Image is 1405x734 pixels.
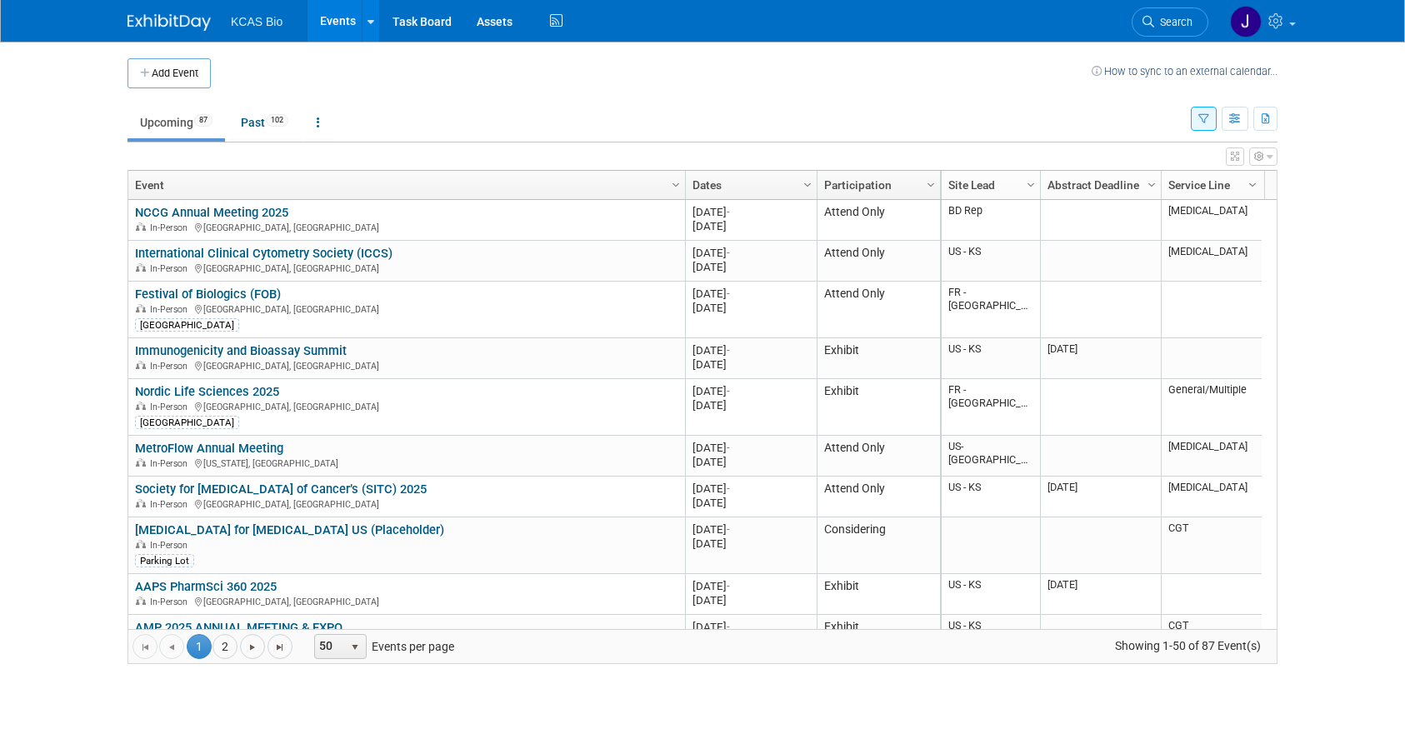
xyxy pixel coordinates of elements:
[127,107,225,138] a: Upcoming87
[727,442,730,454] span: -
[266,114,288,127] span: 102
[1230,6,1262,37] img: Jason Hannah
[136,222,146,231] img: In-Person Event
[150,361,192,372] span: In-Person
[135,358,677,372] div: [GEOGRAPHIC_DATA], [GEOGRAPHIC_DATA]
[727,287,730,300] span: -
[150,499,192,510] span: In-Person
[692,579,809,593] div: [DATE]
[1161,379,1262,436] td: General/Multiple
[135,594,677,608] div: [GEOGRAPHIC_DATA], [GEOGRAPHIC_DATA]
[692,593,809,607] div: [DATE]
[942,436,1040,477] td: US- [GEOGRAPHIC_DATA]
[1161,241,1262,282] td: [MEDICAL_DATA]
[1047,171,1150,199] a: Abstract Deadline
[799,171,817,196] a: Column Settings
[246,641,259,654] span: Go to the next page
[824,171,929,199] a: Participation
[948,171,1029,199] a: Site Lead
[801,178,814,192] span: Column Settings
[727,344,730,357] span: -
[150,540,192,551] span: In-Person
[150,263,192,274] span: In-Person
[692,205,809,219] div: [DATE]
[127,14,211,31] img: ExhibitDay
[135,482,427,497] a: Society for [MEDICAL_DATA] of Cancer’s (SITC) 2025
[692,620,809,634] div: [DATE]
[1040,574,1161,615] td: [DATE]
[1092,65,1277,77] a: How to sync to an external calendar...
[1024,178,1037,192] span: Column Settings
[1040,338,1161,379] td: [DATE]
[692,171,806,199] a: Dates
[273,641,287,654] span: Go to the last page
[293,634,471,659] span: Events per page
[135,522,444,537] a: [MEDICAL_DATA] for [MEDICAL_DATA] US (Placeholder)
[817,241,940,282] td: Attend Only
[1161,517,1262,574] td: CGT
[1143,171,1162,196] a: Column Settings
[231,15,282,28] span: KCAS Bio
[135,620,342,635] a: AMP 2025 ANNUAL MEETING & EXPO
[136,263,146,272] img: In-Person Event
[1244,171,1262,196] a: Column Settings
[817,200,940,241] td: Attend Only
[135,246,392,261] a: International Clinical Cytometry Society (ICCS)
[136,540,146,548] img: In-Person Event
[817,436,940,477] td: Attend Only
[1040,477,1161,517] td: [DATE]
[135,318,239,332] div: [GEOGRAPHIC_DATA]
[194,114,212,127] span: 87
[150,597,192,607] span: In-Person
[138,641,152,654] span: Go to the first page
[942,241,1040,282] td: US - KS
[692,522,809,537] div: [DATE]
[727,580,730,592] span: -
[692,482,809,496] div: [DATE]
[692,343,809,357] div: [DATE]
[692,301,809,315] div: [DATE]
[692,496,809,510] div: [DATE]
[727,385,730,397] span: -
[942,615,1040,656] td: US - KS
[667,171,686,196] a: Column Settings
[1161,477,1262,517] td: [MEDICAL_DATA]
[136,458,146,467] img: In-Person Event
[240,634,265,659] a: Go to the next page
[1132,7,1208,37] a: Search
[692,219,809,233] div: [DATE]
[817,517,940,574] td: Considering
[150,458,192,469] span: In-Person
[267,634,292,659] a: Go to the last page
[127,58,211,88] button: Add Event
[135,441,283,456] a: MetroFlow Annual Meeting
[135,384,279,399] a: Nordic Life Sciences 2025
[135,579,277,594] a: AAPS PharmSci 360 2025
[817,574,940,615] td: Exhibit
[212,634,237,659] a: 2
[942,379,1040,436] td: FR - [GEOGRAPHIC_DATA]
[942,282,1040,338] td: FR - [GEOGRAPHIC_DATA]
[727,523,730,536] span: -
[1161,615,1262,656] td: CGT
[136,361,146,369] img: In-Person Event
[727,206,730,218] span: -
[135,497,677,511] div: [GEOGRAPHIC_DATA], [GEOGRAPHIC_DATA]
[1246,178,1259,192] span: Column Settings
[136,402,146,410] img: In-Person Event
[692,287,809,301] div: [DATE]
[942,477,1040,517] td: US - KS
[135,171,674,199] a: Event
[1161,200,1262,241] td: [MEDICAL_DATA]
[692,441,809,455] div: [DATE]
[135,302,677,316] div: [GEOGRAPHIC_DATA], [GEOGRAPHIC_DATA]
[817,282,940,338] td: Attend Only
[942,200,1040,241] td: BD Rep
[817,379,940,436] td: Exhibit
[315,635,343,658] span: 50
[727,247,730,259] span: -
[135,205,288,220] a: NCCG Annual Meeting 2025
[135,399,677,413] div: [GEOGRAPHIC_DATA], [GEOGRAPHIC_DATA]
[692,260,809,274] div: [DATE]
[159,634,184,659] a: Go to the previous page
